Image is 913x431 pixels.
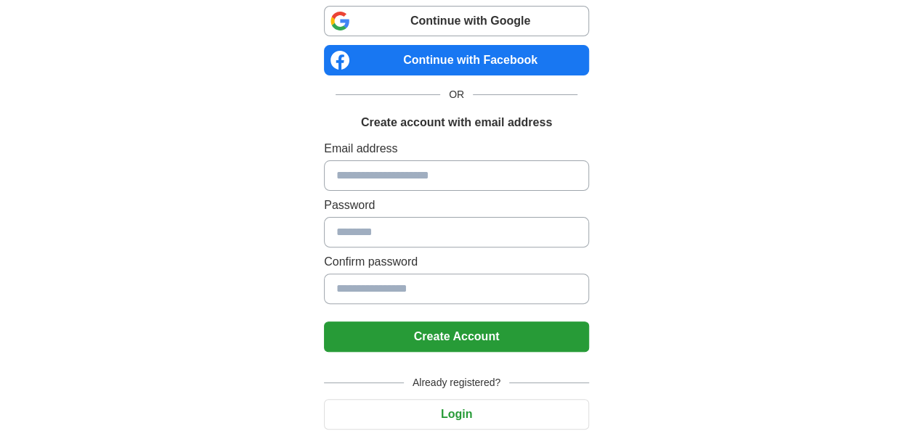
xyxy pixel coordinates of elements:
[404,375,509,390] span: Already registered?
[324,45,589,75] a: Continue with Facebook
[324,321,589,352] button: Create Account
[324,399,589,430] button: Login
[324,197,589,214] label: Password
[440,87,473,102] span: OR
[361,114,552,131] h1: Create account with email address
[324,408,589,420] a: Login
[324,140,589,157] label: Email address
[324,6,589,36] a: Continue with Google
[324,253,589,271] label: Confirm password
